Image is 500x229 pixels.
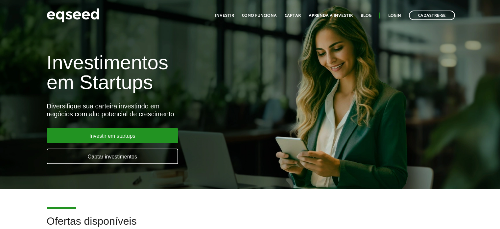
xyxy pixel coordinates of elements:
[409,11,455,20] a: Cadastre-se
[47,53,287,92] h1: Investimentos em Startups
[361,14,371,18] a: Blog
[309,14,353,18] a: Aprenda a investir
[47,102,287,118] div: Diversifique sua carteira investindo em negócios com alto potencial de crescimento
[388,14,401,18] a: Login
[47,7,99,24] img: EqSeed
[285,14,301,18] a: Captar
[242,14,277,18] a: Como funciona
[47,149,178,164] a: Captar investimentos
[47,128,178,143] a: Investir em startups
[215,14,234,18] a: Investir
